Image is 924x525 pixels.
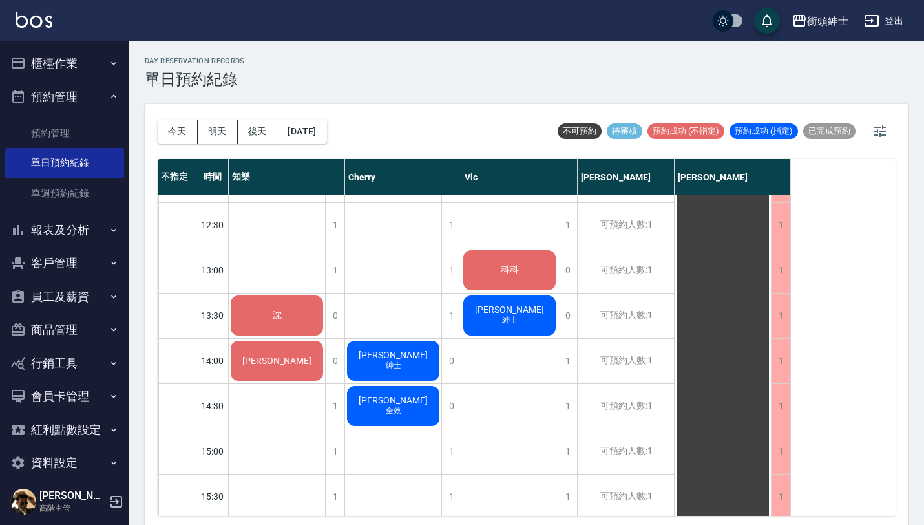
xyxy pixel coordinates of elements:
button: 後天 [238,120,278,144]
h5: [PERSON_NAME] [39,489,105,502]
div: 0 [441,339,461,383]
div: 可預約人數:1 [578,339,674,383]
button: 員工及薪資 [5,280,124,314]
img: Logo [16,12,52,28]
button: 報表及分析 [5,213,124,247]
div: 12:30 [196,202,229,248]
span: 沈 [270,310,284,321]
button: save [754,8,780,34]
div: 0 [325,339,344,383]
button: 行銷工具 [5,347,124,380]
div: 15:00 [196,429,229,474]
div: [PERSON_NAME] [578,159,675,195]
div: 1 [558,475,577,519]
h3: 單日預約紀錄 [145,70,245,89]
button: [DATE] [277,120,326,144]
div: 可預約人數:1 [578,475,674,519]
button: 資料設定 [5,446,124,480]
div: 1 [441,475,461,519]
div: 1 [771,475,790,519]
div: 1 [325,203,344,248]
div: 0 [558,248,577,293]
div: 1 [325,475,344,519]
a: 單週預約紀錄 [5,178,124,208]
p: 高階主管 [39,502,105,514]
div: 1 [771,248,790,293]
div: Vic [461,159,578,195]
div: 不指定 [158,159,196,195]
button: 商品管理 [5,313,124,347]
div: 1 [771,429,790,474]
button: 預約管理 [5,80,124,114]
span: 紳士 [499,315,520,326]
div: 1 [558,203,577,248]
img: Person [10,489,36,515]
div: Cherry [345,159,461,195]
div: 可預約人數:1 [578,429,674,474]
span: 科科 [498,264,521,276]
div: 1 [441,429,461,474]
div: 可預約人數:1 [578,294,674,338]
button: 今天 [158,120,198,144]
button: 登出 [859,9,908,33]
div: 1 [325,248,344,293]
button: 客戶管理 [5,246,124,280]
span: [PERSON_NAME] [472,305,547,315]
div: 知樂 [229,159,345,195]
div: 可預約人數:1 [578,384,674,429]
span: [PERSON_NAME] [240,356,314,366]
div: 1 [771,384,790,429]
div: 1 [558,429,577,474]
button: 明天 [198,120,238,144]
button: 櫃檯作業 [5,47,124,80]
span: [PERSON_NAME] [356,350,430,360]
div: 13:30 [196,293,229,338]
button: 街頭紳士 [786,8,854,34]
a: 單日預約紀錄 [5,148,124,178]
div: 1 [771,294,790,338]
div: 1 [325,429,344,474]
span: 待審核 [607,125,642,137]
div: 1 [558,384,577,429]
button: 會員卡管理 [5,380,124,413]
span: 預約成功 (不指定) [647,125,724,137]
div: [PERSON_NAME] [675,159,791,195]
div: 14:00 [196,338,229,383]
div: 0 [558,294,577,338]
div: 街頭紳士 [807,13,848,29]
h2: day Reservation records [145,57,245,65]
span: 不可預約 [558,125,602,137]
span: 預約成功 (指定) [730,125,798,137]
span: [PERSON_NAME] [356,395,430,405]
div: 1 [441,294,461,338]
div: 0 [441,384,461,429]
div: 可預約人數:1 [578,248,674,293]
div: 1 [441,248,461,293]
div: 15:30 [196,474,229,519]
a: 預約管理 [5,118,124,148]
div: 1 [771,203,790,248]
button: 紅利點數設定 [5,413,124,447]
div: 時間 [196,159,229,195]
div: 可預約人數:1 [578,203,674,248]
div: 14:30 [196,383,229,429]
span: 已完成預約 [803,125,856,137]
div: 1 [771,339,790,383]
span: 紳士 [383,360,404,371]
span: 全效 [383,405,404,416]
div: 1 [325,384,344,429]
div: 1 [441,203,461,248]
div: 1 [558,339,577,383]
div: 13:00 [196,248,229,293]
div: 0 [325,294,344,338]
